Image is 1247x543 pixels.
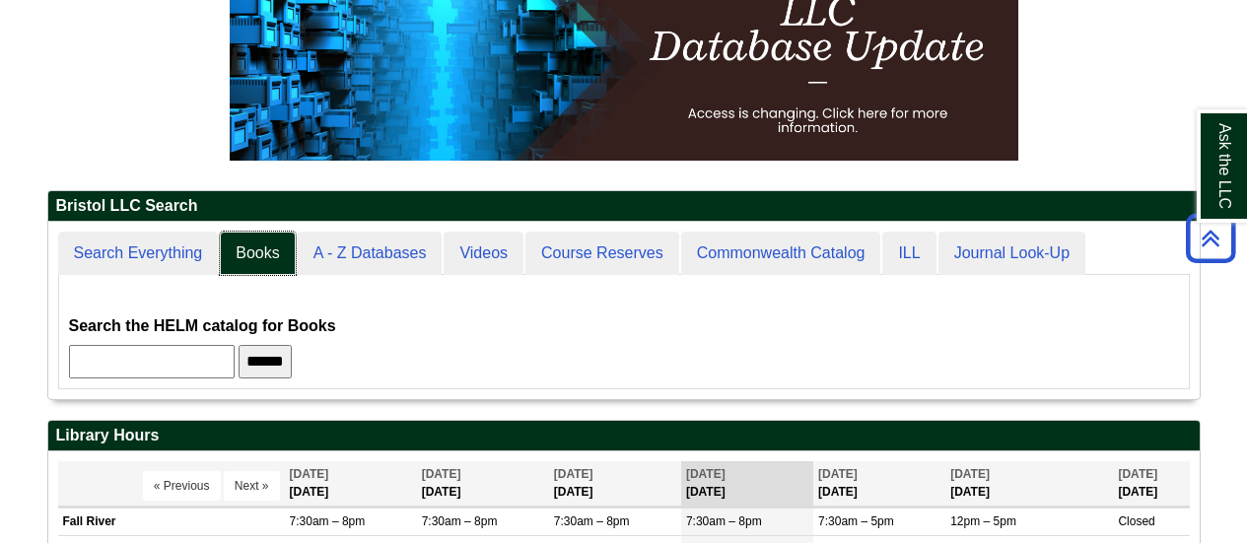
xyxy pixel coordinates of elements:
td: Fall River [58,508,285,535]
th: [DATE] [945,461,1113,506]
span: [DATE] [1118,467,1157,481]
button: Next » [224,471,280,501]
span: [DATE] [818,467,858,481]
span: Closed [1118,514,1154,528]
span: [DATE] [422,467,461,481]
a: Course Reserves [525,232,679,276]
span: 7:30am – 8pm [686,514,762,528]
span: [DATE] [290,467,329,481]
a: Search Everything [58,232,219,276]
h2: Bristol LLC Search [48,191,1200,222]
th: [DATE] [285,461,417,506]
a: ILL [882,232,935,276]
a: Books [220,232,295,276]
span: [DATE] [950,467,990,481]
th: [DATE] [549,461,681,506]
th: [DATE] [417,461,549,506]
label: Search the HELM catalog for Books [69,312,336,340]
span: [DATE] [554,467,593,481]
th: [DATE] [681,461,813,506]
a: Back to Top [1179,225,1242,251]
a: A - Z Databases [298,232,443,276]
th: [DATE] [813,461,945,506]
span: 7:30am – 8pm [290,514,366,528]
h2: Library Hours [48,421,1200,451]
span: 12pm – 5pm [950,514,1016,528]
span: 7:30am – 8pm [554,514,630,528]
span: [DATE] [686,467,726,481]
span: 7:30am – 8pm [422,514,498,528]
a: Journal Look-Up [938,232,1085,276]
div: Books [69,285,1179,378]
th: [DATE] [1113,461,1189,506]
button: « Previous [143,471,221,501]
a: Commonwealth Catalog [681,232,881,276]
span: 7:30am – 5pm [818,514,894,528]
a: Videos [444,232,523,276]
